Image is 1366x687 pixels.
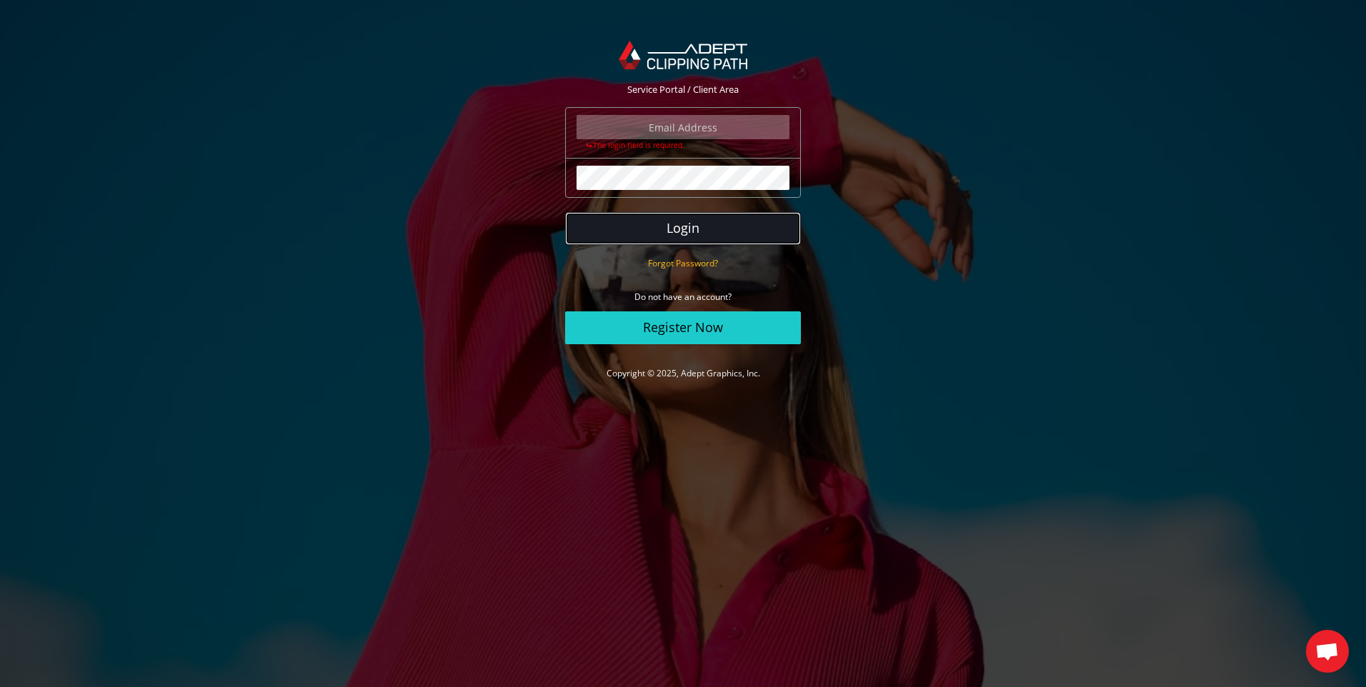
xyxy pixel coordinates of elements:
[565,311,801,344] a: Register Now
[1306,630,1349,673] div: Open chat
[634,291,732,303] small: Do not have an account?
[648,256,718,269] a: Forgot Password?
[648,257,718,269] small: Forgot Password?
[577,115,789,139] input: Email Address
[607,367,760,379] a: Copyright © 2025, Adept Graphics, Inc.
[619,41,747,69] img: Adept Graphics
[565,212,801,245] button: Login
[627,83,739,96] span: Service Portal / Client Area
[577,139,789,151] div: The login field is required.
